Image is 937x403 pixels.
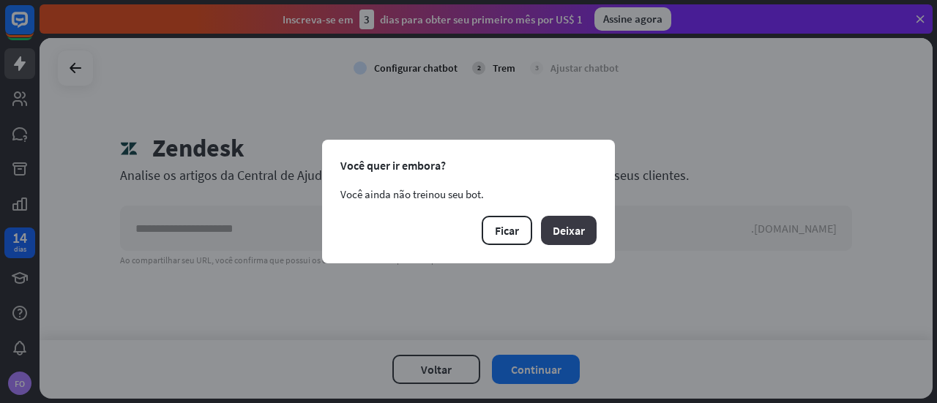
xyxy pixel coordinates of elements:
button: Deixar [541,216,597,245]
button: Abra o widget de bate-papo do LiveChat [12,6,56,50]
font: Você quer ir embora? [340,158,446,173]
font: Deixar [553,223,585,238]
font: Você ainda não treinou seu bot. [340,187,484,201]
font: Ficar [495,223,519,238]
button: Ficar [482,216,532,245]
